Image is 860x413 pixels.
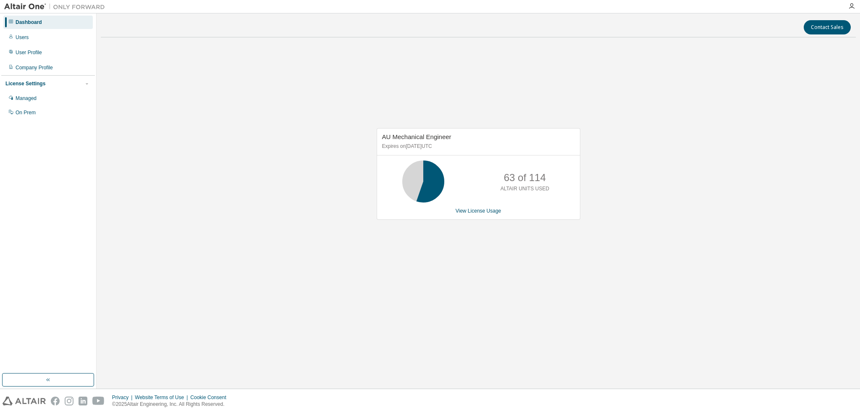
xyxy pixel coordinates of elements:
img: linkedin.svg [79,397,87,405]
div: Company Profile [16,64,53,71]
a: View License Usage [456,208,501,214]
div: License Settings [5,80,45,87]
div: Cookie Consent [190,394,231,401]
button: Contact Sales [804,20,851,34]
div: On Prem [16,109,36,116]
div: Privacy [112,394,135,401]
img: altair_logo.svg [3,397,46,405]
img: instagram.svg [65,397,73,405]
img: Altair One [4,3,109,11]
p: Expires on [DATE] UTC [382,143,573,150]
span: AU Mechanical Engineer [382,133,451,140]
p: ALTAIR UNITS USED [501,185,549,192]
div: Dashboard [16,19,42,26]
p: 63 of 114 [504,171,546,185]
p: © 2025 Altair Engineering, Inc. All Rights Reserved. [112,401,231,408]
div: User Profile [16,49,42,56]
div: Users [16,34,29,41]
div: Managed [16,95,37,102]
img: facebook.svg [51,397,60,405]
div: Website Terms of Use [135,394,190,401]
img: youtube.svg [92,397,105,405]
